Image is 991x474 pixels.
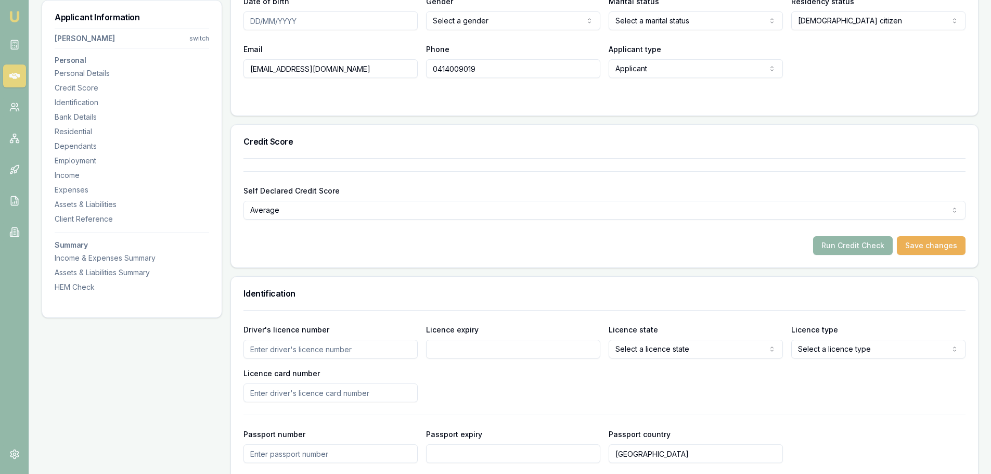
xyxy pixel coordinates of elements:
button: Save changes [897,236,966,255]
label: Email [243,45,263,54]
input: Enter passport country [609,444,783,463]
div: switch [189,34,209,43]
button: Run Credit Check [813,236,893,255]
div: Identification [55,97,209,108]
div: Assets & Liabilities [55,199,209,210]
input: Enter driver's licence card number [243,383,418,402]
div: Personal Details [55,68,209,79]
div: [PERSON_NAME] [55,33,115,44]
div: Client Reference [55,214,209,224]
label: Licence state [609,325,658,334]
h3: Credit Score [243,137,966,146]
div: Income & Expenses Summary [55,253,209,263]
div: Income [55,170,209,181]
label: Applicant type [609,45,661,54]
input: 0431 234 567 [426,59,600,78]
input: Enter passport number [243,444,418,463]
label: Passport number [243,430,305,439]
input: Enter driver's licence number [243,340,418,358]
label: Licence type [791,325,838,334]
label: Licence expiry [426,325,479,334]
div: Residential [55,126,209,137]
h3: Identification [243,289,966,298]
div: Employment [55,156,209,166]
h3: Applicant Information [55,13,209,21]
div: Dependants [55,141,209,151]
input: DD/MM/YYYY [243,11,418,30]
label: Passport country [609,430,671,439]
label: Phone [426,45,449,54]
h3: Summary [55,241,209,249]
h3: Personal [55,57,209,64]
div: Credit Score [55,83,209,93]
div: Assets & Liabilities Summary [55,267,209,278]
img: emu-icon-u.png [8,10,21,23]
div: HEM Check [55,282,209,292]
label: Passport expiry [426,430,482,439]
label: Driver's licence number [243,325,329,334]
div: Expenses [55,185,209,195]
label: Self Declared Credit Score [243,186,340,195]
div: Bank Details [55,112,209,122]
label: Licence card number [243,369,320,378]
